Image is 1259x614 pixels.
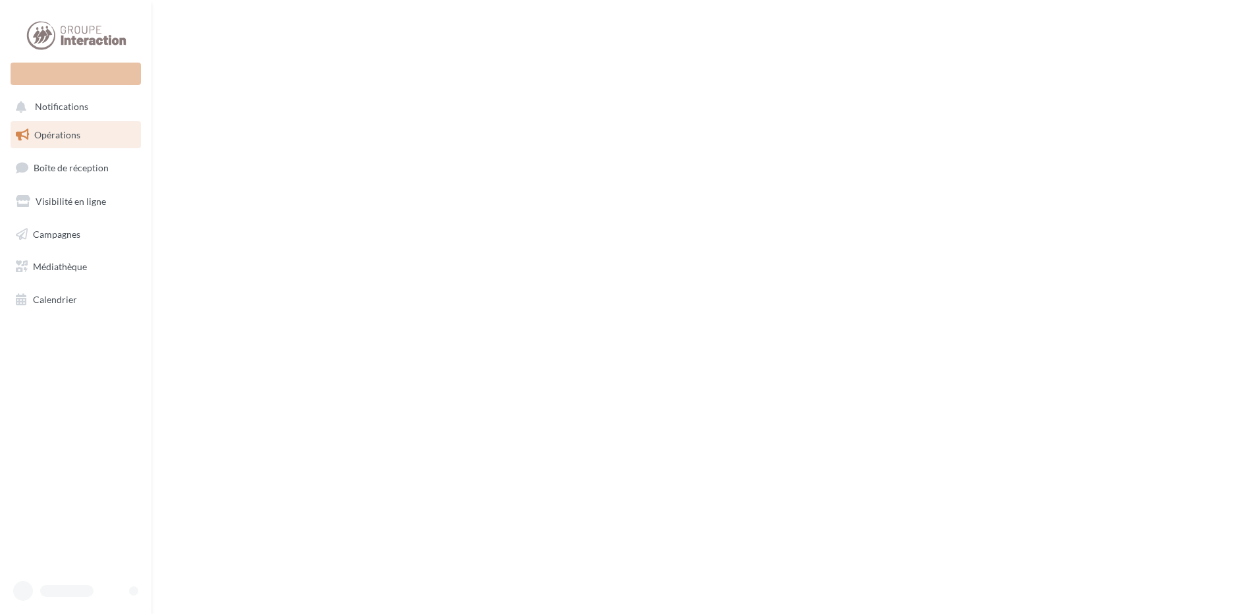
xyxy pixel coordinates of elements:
[8,253,144,281] a: Médiathèque
[8,121,144,149] a: Opérations
[11,63,141,85] div: Nouvelle campagne
[34,162,109,173] span: Boîte de réception
[34,129,80,140] span: Opérations
[8,221,144,248] a: Campagnes
[8,188,144,215] a: Visibilité en ligne
[8,286,144,314] a: Calendrier
[8,153,144,182] a: Boîte de réception
[33,228,80,239] span: Campagnes
[33,261,87,272] span: Médiathèque
[36,196,106,207] span: Visibilité en ligne
[35,101,88,113] span: Notifications
[33,294,77,305] span: Calendrier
